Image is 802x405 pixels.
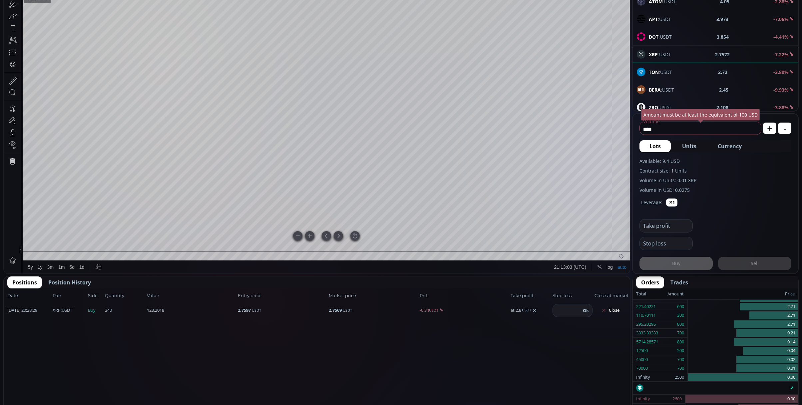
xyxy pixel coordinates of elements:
button: Position History [43,276,96,288]
div: Toggle Log Scale [600,288,611,301]
span: :USDT [649,69,672,76]
b: -4.41% [773,34,789,40]
div: 2.7584 [115,16,129,21]
div: 2600 [672,395,682,403]
span: PnL [420,292,509,299]
div: Market open [64,15,70,21]
div: 1 m [56,4,62,9]
div: 2.7645 [97,16,111,21]
div: 300 [677,311,684,320]
b: 2.72 [718,69,727,76]
div: 5y [24,292,29,297]
label: Contract size: 1 Units [639,167,791,174]
div: 800 [677,338,684,346]
span: Position History [48,278,91,286]
div: Total [636,290,667,298]
button: ✕1 [666,199,677,206]
div: Price [684,290,795,298]
b: TON [649,69,659,75]
span: Buy [88,307,103,314]
div: log [602,292,609,297]
div:  [6,89,11,95]
span: :USDT [649,86,674,93]
div: Go to [89,288,100,301]
div: 0.04 [688,346,798,355]
div: 5d [66,292,71,297]
div: 600 [677,302,684,311]
button: Lots [639,140,671,152]
div: 500 [677,346,684,355]
b: 2.108 [716,104,728,111]
span: 21:13:03 (UTC) [550,292,582,297]
div: auto [613,292,622,297]
div: Toggle Percentage [591,288,600,301]
span: Units [682,142,696,150]
span: Date [7,292,51,299]
button: Close [595,305,626,316]
b: -3.89% [773,69,789,75]
button: Currency [708,140,752,152]
span: :USDT [53,307,72,314]
label: Leverage: [641,199,662,206]
span: Pair [53,292,86,299]
b: XRP [53,307,61,313]
div: 0.14 [688,338,798,347]
div: 1 [33,15,40,21]
div: 110.70111 [636,311,656,320]
b: 2.7597 [238,307,251,313]
span: Quantity [105,292,145,299]
button: Orders [636,276,664,288]
div: 0.00 [685,395,798,404]
span: 123.2018 [147,307,236,314]
span: :USDT [649,104,671,111]
b: -3.88% [773,104,789,111]
div: Infinity [636,373,650,382]
div: 0.02 [688,355,798,364]
span: Close at market [595,292,626,299]
div: Amount must be at least the equivalent of 100 USD [641,109,760,121]
button: - [778,123,791,134]
div: 0.01 [688,364,798,373]
b: -7.06% [773,16,789,22]
div: Ripple [40,15,59,21]
span: Side [88,292,103,299]
div: Indicators [125,4,145,9]
div: Volume [22,24,36,29]
b: DOT [649,34,658,40]
div: Zoom In [301,259,310,268]
div: Hide Drawings Toolbar [15,273,18,282]
b: 3.973 [716,16,728,23]
div: at 2.8 [511,307,551,314]
div: 1m [54,292,61,297]
div: 3m [43,292,50,297]
button: Ok [581,307,591,314]
div: n/a [39,24,45,29]
: Scroll to the Right [330,259,339,268]
: Scroll to the Left [318,259,327,268]
div: 800 [677,320,684,329]
button: 21:13:03 (UTC) [548,288,585,301]
button: + [763,123,776,134]
div: Zoom Out [289,259,298,268]
span: Take profit [511,292,551,299]
div: 295.20295 [636,320,656,329]
div: 700 [677,329,684,337]
div: Compare [90,4,110,9]
small: USDT [252,308,261,313]
div: 2.71 [688,320,798,329]
div: Infinity [636,395,650,403]
button: Positions [7,276,42,288]
span: Positions [12,278,37,286]
div: 45000 [636,355,648,364]
div: 2.71 [688,302,798,311]
b: APT [649,16,658,22]
span: Orders [641,278,659,286]
div: H [94,16,97,21]
div: 1y [34,292,39,297]
small: USDT [429,308,438,313]
div: 2500 [675,373,684,382]
b: 2.7569 [329,307,342,313]
span: Market price [329,292,418,299]
button: Units [672,140,706,152]
div: 12500 [636,346,648,355]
